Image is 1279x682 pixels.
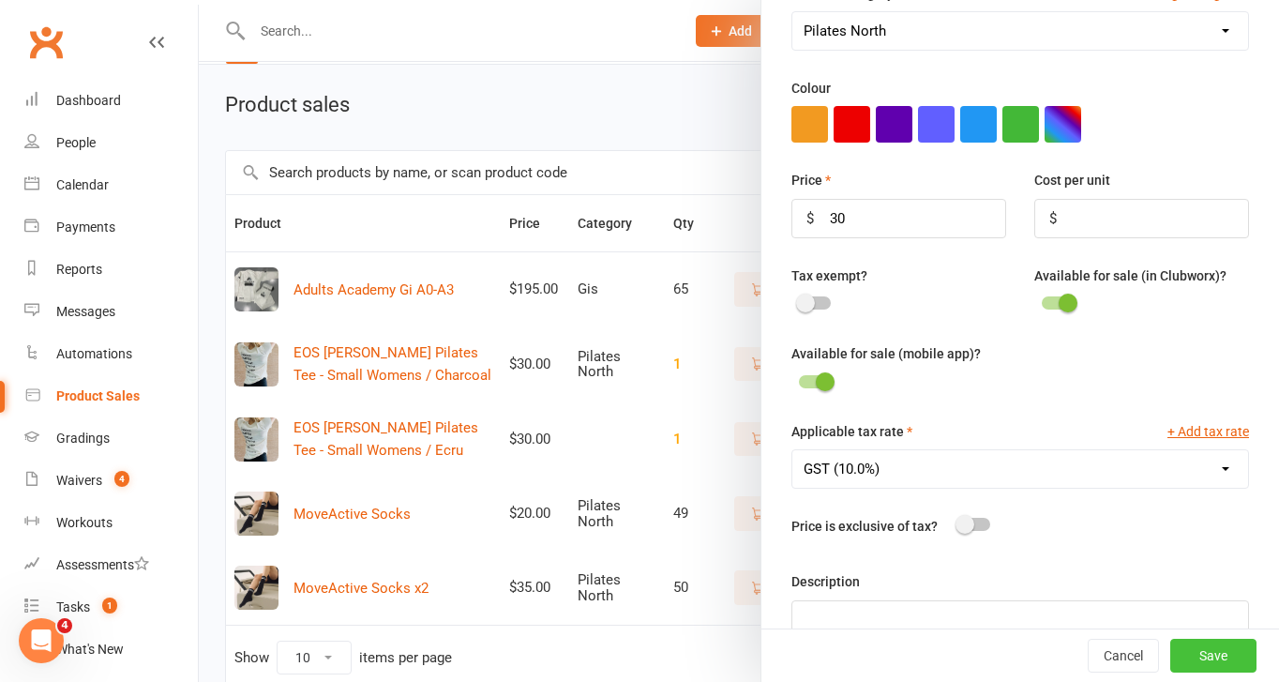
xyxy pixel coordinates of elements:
[56,93,121,108] div: Dashboard
[1170,639,1256,673] button: Save
[791,516,938,537] label: Price is exclusive of tax?
[56,177,109,192] div: Calendar
[791,343,981,364] label: Available for sale (mobile app)?
[806,207,814,230] div: $
[24,206,198,249] a: Payments
[24,291,198,333] a: Messages
[24,122,198,164] a: People
[1167,421,1249,442] button: + Add tax rate
[114,471,129,487] span: 4
[56,220,115,235] div: Payments
[791,571,860,592] label: Description
[56,304,115,319] div: Messages
[1088,639,1159,673] button: Cancel
[24,80,198,122] a: Dashboard
[24,502,198,544] a: Workouts
[24,544,198,586] a: Assessments
[791,78,831,99] label: Colour
[102,598,117,614] span: 1
[56,642,124,657] div: What's New
[56,135,96,150] div: People
[791,265,867,286] label: Tax exempt?
[24,375,198,417] a: Product Sales
[1034,170,1110,190] label: Cost per unit
[23,19,69,66] a: Clubworx
[24,417,198,460] a: Gradings
[19,618,64,663] iframe: Intercom live chat
[56,599,90,614] div: Tasks
[24,460,198,502] a: Waivers 4
[791,421,912,442] label: Applicable tax rate
[56,346,132,361] div: Automations
[56,515,113,530] div: Workouts
[56,431,110,446] div: Gradings
[1034,265,1226,286] label: Available for sale (in Clubworx)?
[56,557,149,572] div: Assessments
[24,249,198,291] a: Reports
[24,164,198,206] a: Calendar
[56,388,140,403] div: Product Sales
[1049,207,1057,230] div: $
[56,262,102,277] div: Reports
[56,473,102,488] div: Waivers
[24,586,198,629] a: Tasks 1
[57,618,72,633] span: 4
[24,629,198,671] a: What's New
[24,333,198,375] a: Automations
[791,170,831,190] label: Price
